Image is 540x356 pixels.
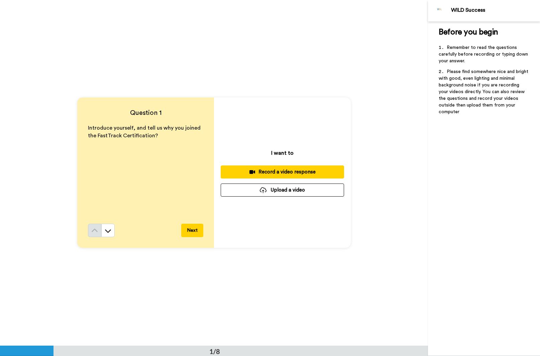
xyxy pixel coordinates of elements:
div: WILD Success [451,7,540,13]
div: Record a video response [226,168,339,175]
div: 1/8 [199,347,231,356]
span: Before you begin [439,28,498,36]
img: Profile Image [432,3,448,19]
p: I want to [271,149,294,157]
button: Next [181,224,203,237]
span: Please find somewhere nice and bright with good, even lighting and minimal background noise if yo... [439,69,530,114]
h4: Question 1 [88,108,203,118]
span: Remember to read the questions carefully before recording or typing down your answer. [439,45,529,63]
button: Record a video response [221,165,344,179]
button: Upload a video [221,184,344,197]
span: Introduce yourself, and tell us why you joined the FastTrack Certification? [88,125,202,138]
